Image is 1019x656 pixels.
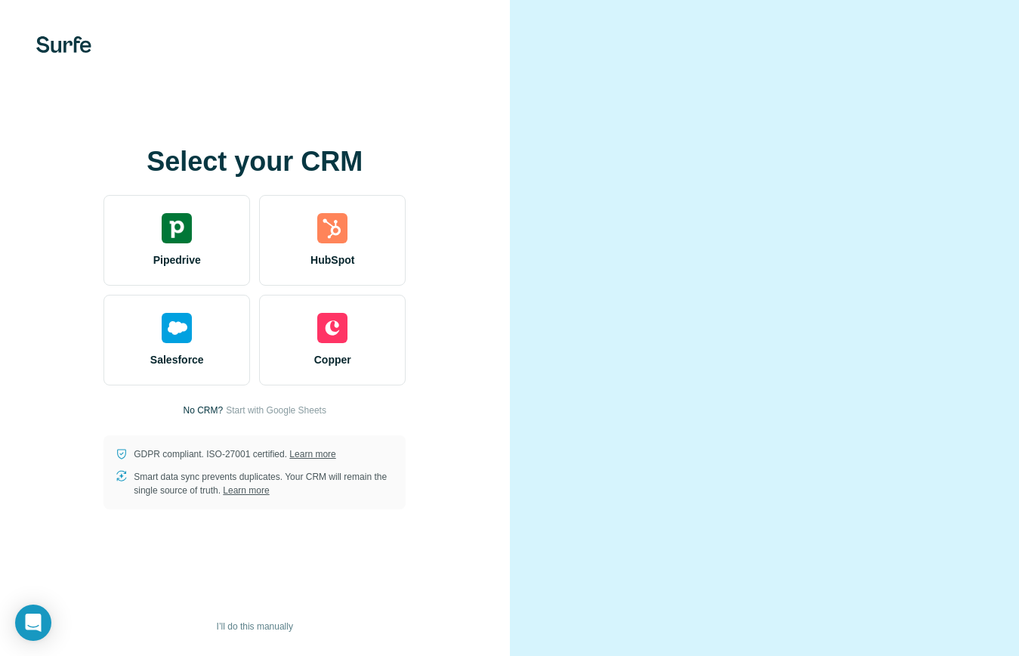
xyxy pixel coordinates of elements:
button: Start with Google Sheets [226,404,326,417]
span: I’ll do this manually [217,620,293,633]
img: salesforce's logo [162,313,192,343]
img: pipedrive's logo [162,213,192,243]
span: HubSpot [310,252,354,268]
span: Salesforce [150,352,204,367]
p: Smart data sync prevents duplicates. Your CRM will remain the single source of truth. [134,470,394,497]
button: I’ll do this manually [206,615,304,638]
span: Pipedrive [153,252,201,268]
img: hubspot's logo [317,213,347,243]
a: Learn more [223,485,269,496]
img: Surfe's logo [36,36,91,53]
div: Open Intercom Messenger [15,605,51,641]
span: Copper [314,352,351,367]
a: Learn more [289,449,335,460]
img: copper's logo [317,313,347,343]
p: No CRM? [184,404,224,417]
h1: Select your CRM [103,147,406,177]
p: GDPR compliant. ISO-27001 certified. [134,447,335,461]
